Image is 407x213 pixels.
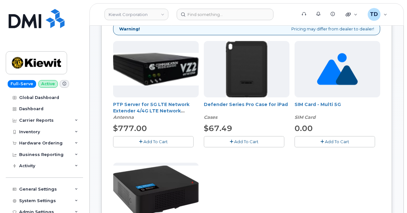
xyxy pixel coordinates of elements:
button: Add To Cart [113,136,194,147]
div: Tauriq Dixon [363,8,392,21]
em: Cases [204,114,217,120]
span: Add To Cart [234,139,258,144]
img: Casa_Sysem.png [113,53,199,86]
span: $777.00 [113,124,147,133]
div: Quicklinks [341,8,362,21]
span: Add To Cart [143,139,168,144]
span: $67.49 [204,124,232,133]
button: Add To Cart [295,136,375,147]
div: Pricing may differ from dealer to dealer! [113,22,380,36]
input: Find something... [177,9,273,20]
a: Defender Series Pro Case for iPad [204,102,288,107]
strong: Warning! [119,26,140,32]
em: Antenna [113,114,134,120]
div: Defender Series Pro Case for iPad [204,101,289,120]
img: no_image_found-2caef05468ed5679b831cfe6fc140e25e0c280774317ffc20a367ab7fd17291e.png [317,41,357,97]
a: SIM Card - Multi 5G [295,102,341,107]
span: Add To Cart [325,139,349,144]
div: SIM Card - Multi 5G [295,101,380,120]
a: Kiewit Corporation [104,9,168,20]
em: SIM Card [295,114,316,120]
img: defenderipad10thgen.png [226,41,267,97]
span: TD [370,11,378,18]
a: PTP Server for 5G LTE Network Extender 4/4G LTE Network Extender 3 [113,102,189,120]
div: PTP Server for 5G LTE Network Extender 4/4G LTE Network Extender 3 [113,101,199,120]
iframe: Messenger Launcher [379,185,402,208]
span: 0.00 [295,124,313,133]
button: Add To Cart [204,136,284,147]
